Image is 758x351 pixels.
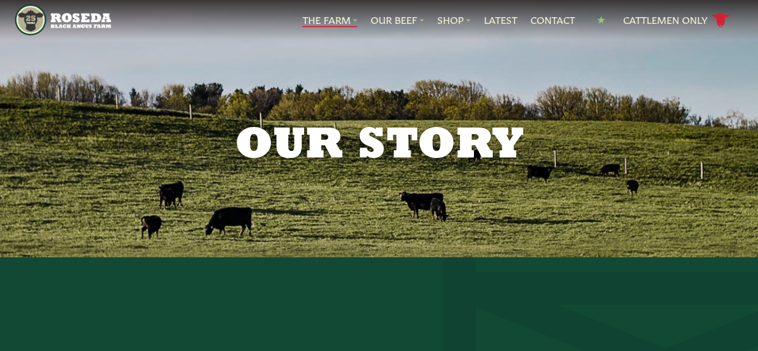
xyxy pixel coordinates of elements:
a: Contact [530,13,575,27]
h1: Our Story [95,124,663,169]
a: Latest [484,13,517,27]
a: Cattlemen Only [623,11,730,30]
a: Our Beef [371,13,424,27]
a: The Farm [302,13,357,27]
a: Shop [437,13,471,27]
img: https://roseda.com/wp-content/uploads/2021/05/roseda-25-header.png [15,4,111,35]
